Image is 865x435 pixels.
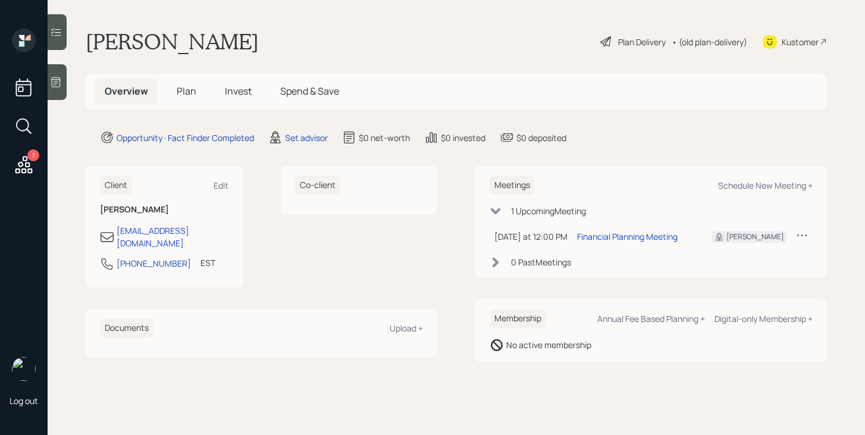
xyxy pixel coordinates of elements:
[511,205,586,217] div: 1 Upcoming Meeting
[10,395,38,406] div: Log out
[494,230,568,243] div: [DATE] at 12:00 PM
[105,85,148,98] span: Overview
[12,357,36,381] img: michael-russo-headshot.png
[225,85,252,98] span: Invest
[280,85,339,98] span: Spend & Save
[672,36,747,48] div: • (old plan-delivery)
[577,230,678,243] div: Financial Planning Meeting
[214,180,228,191] div: Edit
[506,339,591,351] div: No active membership
[200,256,215,269] div: EST
[117,257,191,270] div: [PHONE_NUMBER]
[714,313,813,324] div: Digital-only Membership +
[490,176,535,195] h6: Meetings
[295,176,340,195] h6: Co-client
[177,85,196,98] span: Plan
[511,256,571,268] div: 0 Past Meeting s
[516,132,566,144] div: $0 deposited
[390,323,423,334] div: Upload +
[782,36,819,48] div: Kustomer
[100,318,153,338] h6: Documents
[285,132,328,144] div: Set advisor
[117,132,254,144] div: Opportunity · Fact Finder Completed
[597,313,705,324] div: Annual Fee Based Planning +
[117,224,228,249] div: [EMAIL_ADDRESS][DOMAIN_NAME]
[27,149,39,161] div: 7
[359,132,410,144] div: $0 net-worth
[100,176,132,195] h6: Client
[490,309,546,328] h6: Membership
[726,231,784,242] div: [PERSON_NAME]
[100,205,228,215] h6: [PERSON_NAME]
[86,29,259,55] h1: [PERSON_NAME]
[718,180,813,191] div: Schedule New Meeting +
[441,132,485,144] div: $0 invested
[618,36,666,48] div: Plan Delivery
